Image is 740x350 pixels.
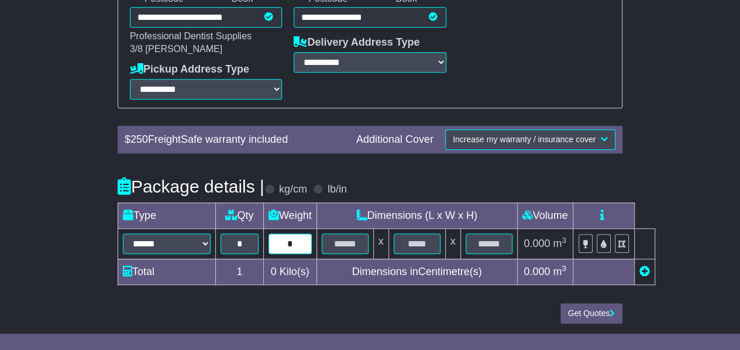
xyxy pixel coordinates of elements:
span: Increase my warranty / insurance cover [453,135,596,144]
td: Dimensions in Centimetre(s) [316,259,517,284]
td: Total [118,259,215,284]
td: Volume [517,203,573,228]
td: Weight [263,203,316,228]
a: Add new item [639,266,650,277]
span: m [553,238,566,249]
span: 0.000 [524,266,550,277]
span: 0.000 [524,238,550,249]
span: 0 [271,266,277,277]
div: $ FreightSafe warranty included [119,133,350,146]
span: 250 [130,133,148,145]
sup: 3 [562,264,566,273]
td: Dimensions (L x W x H) [316,203,517,228]
td: 1 [215,259,263,284]
label: Delivery Address Type [294,36,419,49]
label: lb/in [328,183,347,196]
td: Qty [215,203,263,228]
span: Professional Dentist Supplies [130,31,252,41]
button: Get Quotes [560,303,623,324]
div: Additional Cover [350,133,439,146]
label: kg/cm [279,183,307,196]
td: Kilo(s) [263,259,316,284]
h4: Package details | [118,177,264,196]
button: Increase my warranty / insurance cover [445,129,615,150]
td: x [373,228,388,259]
sup: 3 [562,236,566,245]
span: 3/8 [PERSON_NAME] [130,44,222,54]
td: Type [118,203,215,228]
span: m [553,266,566,277]
td: x [445,228,460,259]
label: Pickup Address Type [130,63,249,76]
